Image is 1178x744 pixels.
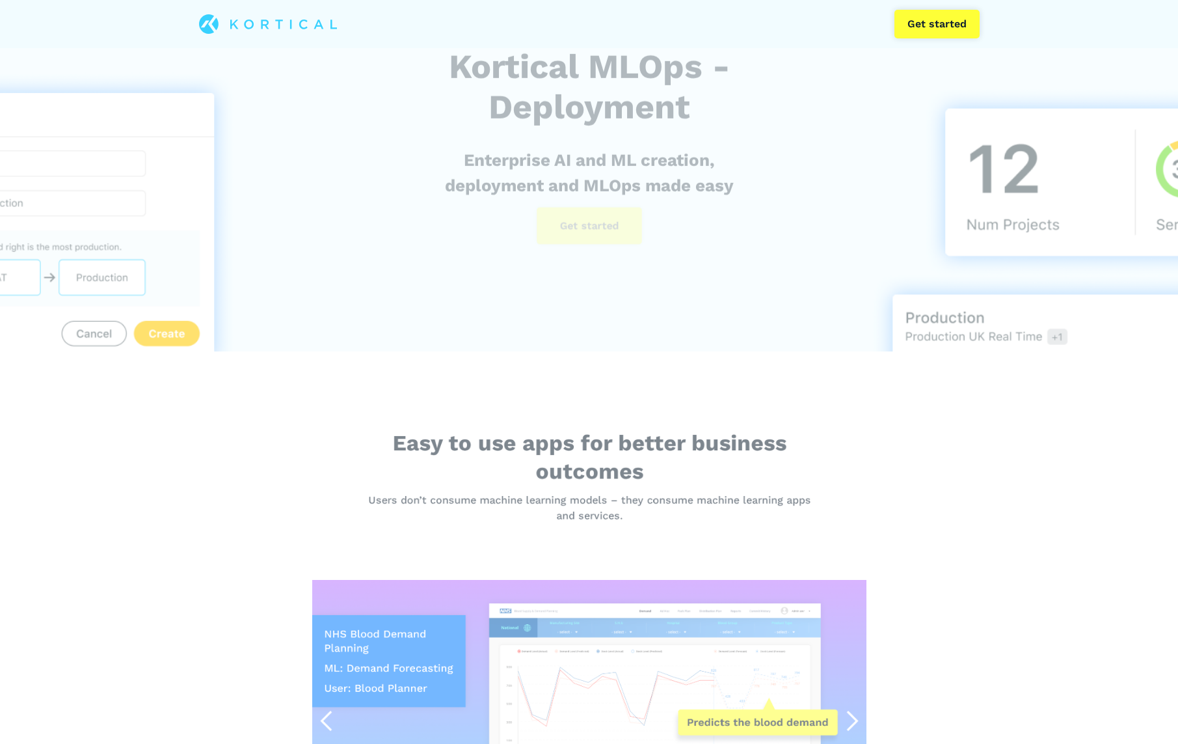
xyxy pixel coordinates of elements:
[358,492,820,523] p: Users don’t consume machine learning models – they consume machine learning apps and services.
[414,46,765,128] h1: Kortical MLOps - Deployment
[199,14,338,34] img: Kortical logo
[537,207,641,244] a: Get started
[414,147,765,198] h3: Enterprise AI and ML creation, deployment and MLOps made easy
[559,219,618,232] div: Get started
[358,429,820,486] h2: Easy to use apps for better business outcomes
[894,10,980,38] a: Get started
